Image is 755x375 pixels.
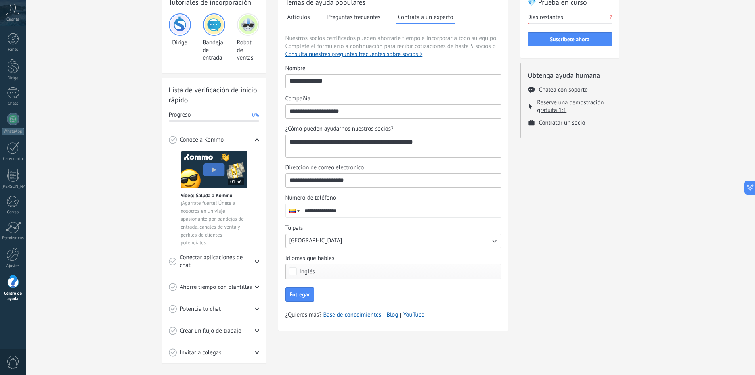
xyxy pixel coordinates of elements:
button: Contratar un socio [539,119,585,127]
font: Dirige [7,75,18,81]
input: Dirección de correo electrónico [286,174,501,187]
button: Artículos [285,11,312,23]
font: Dirige [172,39,187,46]
font: Invitar a colegas [180,349,222,356]
font: Idiomas que hablas [285,254,334,262]
button: Suscríbete ahora [528,32,612,46]
input: Compañía [286,105,501,117]
button: Reserve una demostración gratuita 1:1 [537,99,612,114]
font: Dirección de correo electrónico [285,164,364,171]
textarea: ¿Cómo pueden ayudarnos nuestros socios? [286,135,499,157]
button: Preguntas frecuentes [325,11,382,23]
font: Progreso [169,111,191,119]
font: Nuestros socios certificados pueden ahorrarle tiempo e incorporar a todo su equipo. Complete el f... [285,35,497,50]
font: Chats [8,101,18,106]
font: Compañía [285,95,310,102]
button: Contrata a un experto [396,11,455,24]
font: Conectar aplicaciones de chat [180,254,243,269]
div: Colombia: +57 [286,204,301,217]
font: Base de conocimientos [323,311,382,319]
button: Chatea con soporte [539,86,588,94]
font: 7 [609,14,612,21]
a: YouTube [403,311,424,319]
input: Número de teléfono [301,204,501,217]
button: Consulta nuestras preguntas frecuentes sobre socios > [285,50,423,58]
font: Ahorre tiempo con plantillas [180,283,252,291]
font: Suscríbete ahora [550,36,590,43]
font: Inglés [300,268,315,275]
font: Centro de ayuda [4,291,22,302]
button: Entregar [285,287,314,302]
font: [PERSON_NAME] [2,184,33,189]
font: Reserve una demostración gratuita 1:1 [537,99,604,114]
font: ¿Cómo pueden ayudarnos nuestros socios? [285,125,394,133]
font: Bandeja de entrada [203,39,224,62]
font: Potencia tu chat [180,305,221,313]
a: Base de conocimientos [323,311,382,319]
font: Tu país [285,224,303,232]
button: Tu país [285,234,501,248]
font: Obtenga ayuda humana [528,71,600,80]
font: Nombre [285,65,306,72]
font: Número de teléfono [285,194,336,202]
font: ¡Agárrate fuerte! Únete a nosotros en un viaje apasionante por bandejas de entrada, canales de ve... [181,200,244,246]
font: Conoce a Kommo [180,136,224,144]
font: Correo [7,210,19,215]
font: [GEOGRAPHIC_DATA] [289,237,342,244]
font: Contrata a un experto [398,13,453,21]
font: Ajustes [6,263,20,269]
input: Nombre [286,75,501,87]
font: Panel [8,47,18,52]
font: ¿Quieres más? [285,311,322,319]
font: Cuenta [6,17,19,22]
font: Calendario [3,156,23,162]
font: Estadísticas [2,235,24,241]
font: Lista de verificación de inicio rápido [169,85,257,104]
font: Entregar [290,291,310,298]
img: Conoce el vídeo [181,151,247,188]
font: 0% [252,112,259,118]
font: Artículos [287,13,310,21]
font: WhatsApp [4,129,22,134]
font: Blog [386,311,398,319]
font: Crear un flujo de trabajo [180,327,242,335]
a: Blog [386,311,398,319]
font: Robot de ventas [237,39,254,62]
font: Preguntas frecuentes [327,13,380,21]
font: Días restantes [528,13,563,21]
font: Vídeo: Saluda a Kommo [181,192,233,199]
